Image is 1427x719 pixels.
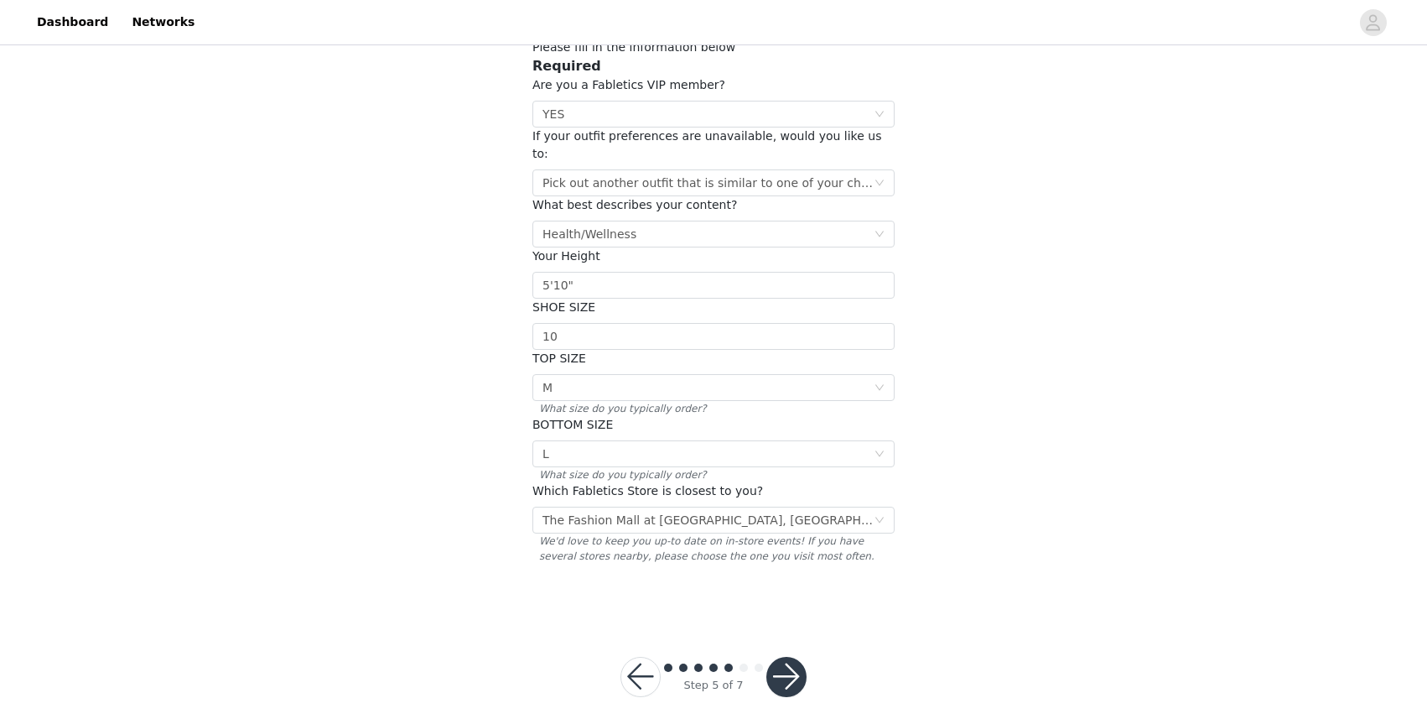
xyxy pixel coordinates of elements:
[542,375,553,400] div: M
[542,102,564,127] div: YES
[532,467,895,482] span: What size do you typically order?
[874,178,885,190] i: icon: down
[874,449,885,461] i: icon: down
[532,352,586,365] span: TOP SIZE
[542,170,874,195] div: Pick out another outfit that is similar to one of your choices
[532,56,895,76] h3: Required
[532,401,895,416] span: What size do you typically order?
[122,3,205,41] a: Networks
[532,249,600,263] span: Your Height
[532,39,895,56] p: Please fill in the information below
[542,441,549,466] div: L
[874,515,885,527] i: icon: down
[874,109,885,121] i: icon: down
[874,229,885,241] i: icon: down
[532,484,763,498] span: Which Fabletics Store is closest to you?
[532,300,595,314] span: SHOE SIZE
[542,508,874,533] div: The Fashion Mall at Keystone- Indianapolis, IN
[532,78,725,91] span: Are you a Fabletics VIP member?
[874,383,885,394] i: icon: down
[532,418,613,431] span: BOTTOM SIZE
[532,129,881,160] span: If your outfit preferences are unavailable, would you like us to:
[532,534,895,564] span: We'd love to keep you up-to date on in-store events! If you have several stores nearby, please ch...
[1365,9,1381,36] div: avatar
[27,3,118,41] a: Dashboard
[542,221,636,247] div: Health/Wellness
[683,677,743,694] div: Step 5 of 7
[532,198,737,211] span: What best describes your content?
